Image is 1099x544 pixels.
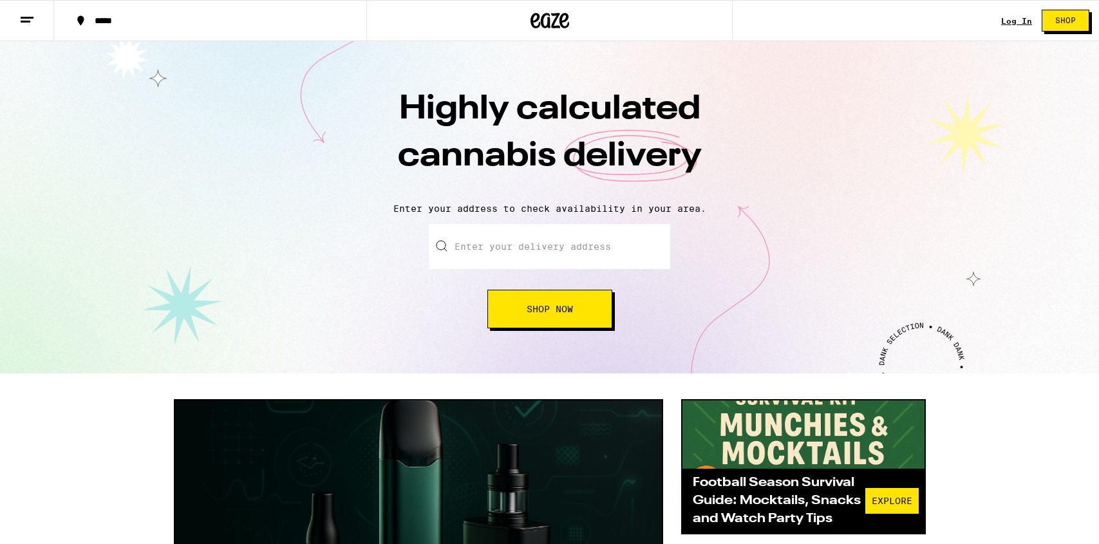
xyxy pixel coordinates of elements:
span: Explore [872,496,912,505]
span: Shop [1055,17,1076,24]
button: Explore [865,487,919,514]
span: Shop Now [527,305,573,314]
input: Enter your delivery address [429,224,670,269]
div: Log In [1001,17,1032,25]
a: Football Season Survival Guide: Mocktails, Snacks and Watch Party TipsExplore [681,399,926,534]
button: Shop Now [487,290,612,328]
button: Shop [1042,10,1089,32]
p: Enter your address to check availability in your area. [13,203,1086,214]
div: Football Season Survival Guide: Mocktails, Snacks and Watch Party Tips [693,474,865,528]
h1: Highly calculated cannabis delivery [324,86,775,193]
